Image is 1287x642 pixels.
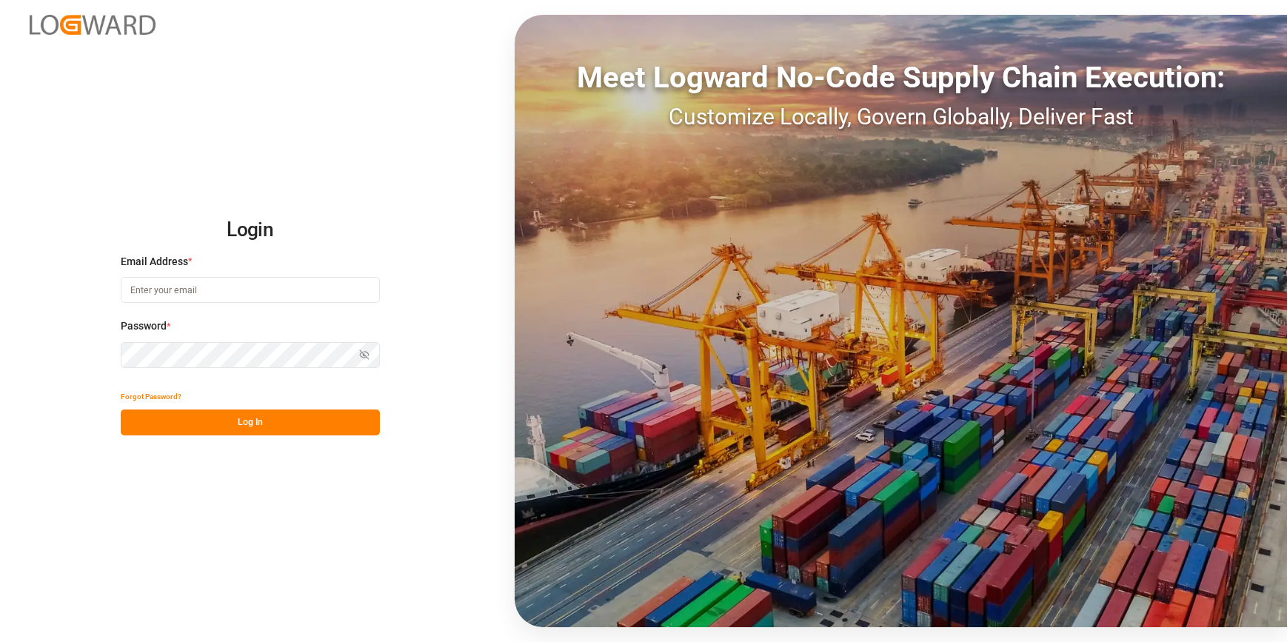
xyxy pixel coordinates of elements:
[121,318,167,334] span: Password
[30,15,156,35] img: Logward_new_orange.png
[121,254,188,270] span: Email Address
[121,384,181,409] button: Forgot Password?
[121,409,380,435] button: Log In
[121,207,380,254] h2: Login
[121,277,380,303] input: Enter your email
[515,100,1287,133] div: Customize Locally, Govern Globally, Deliver Fast
[515,56,1287,100] div: Meet Logward No-Code Supply Chain Execution:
